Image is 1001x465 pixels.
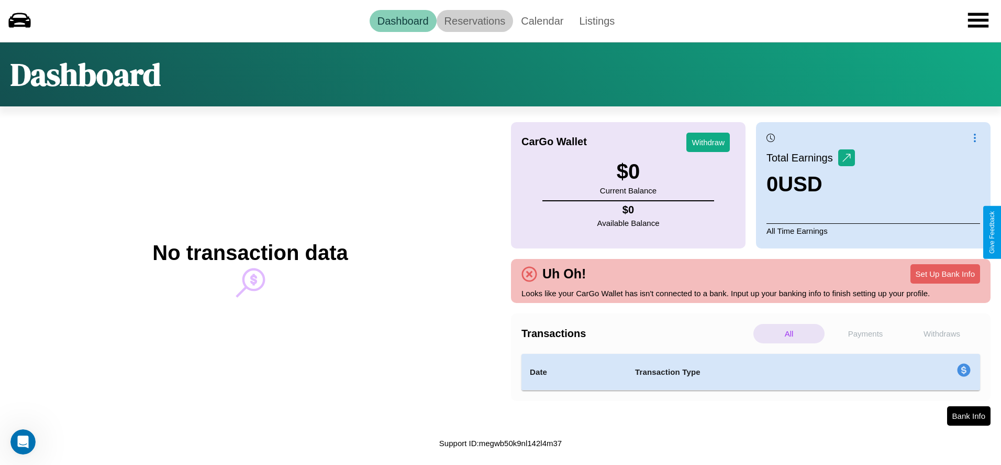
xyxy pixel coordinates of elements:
h4: CarGo Wallet [521,136,587,148]
table: simple table [521,354,980,391]
p: All [753,324,825,343]
h4: Uh Oh! [537,266,591,282]
iframe: Intercom live chat [10,429,36,455]
a: Reservations [437,10,514,32]
h1: Dashboard [10,53,161,96]
h2: No transaction data [152,241,348,265]
p: Withdraws [906,324,977,343]
p: Payments [830,324,901,343]
p: Support ID: megwb50k9nl142l4m37 [439,436,562,450]
h4: $ 0 [597,204,660,216]
a: Calendar [513,10,571,32]
button: Set Up Bank Info [910,264,980,284]
div: Give Feedback [988,211,996,254]
h3: 0 USD [766,172,855,196]
button: Bank Info [947,406,991,426]
h4: Transaction Type [635,366,872,379]
p: Current Balance [600,183,657,198]
p: Looks like your CarGo Wallet has isn't connected to a bank. Input up your banking info to finish ... [521,286,980,300]
h3: $ 0 [600,160,657,183]
p: Total Earnings [766,148,838,167]
p: All Time Earnings [766,223,980,238]
h4: Transactions [521,328,751,340]
a: Dashboard [370,10,437,32]
button: Withdraw [686,133,730,152]
h4: Date [530,366,618,379]
a: Listings [571,10,622,32]
p: Available Balance [597,216,660,230]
